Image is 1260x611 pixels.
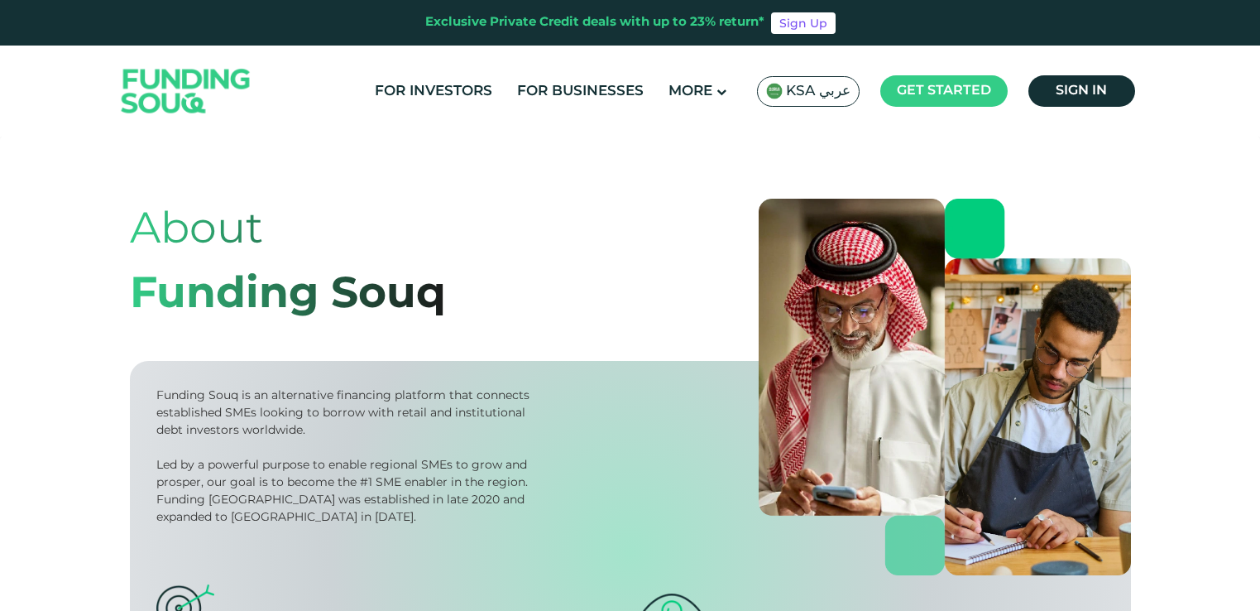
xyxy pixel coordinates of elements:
[1028,75,1135,107] a: Sign in
[130,199,446,263] div: About
[1056,84,1107,97] span: Sign in
[668,84,712,99] span: More
[425,13,764,32] div: Exclusive Private Credit deals with up to 23% return*
[130,263,446,328] div: Funding Souq
[771,12,836,34] a: Sign Up
[156,457,535,527] div: Led by a powerful purpose to enable regional SMEs to grow and prosper, our goal is to become the ...
[897,84,991,97] span: Get started
[786,82,850,101] span: KSA عربي
[156,387,535,440] div: Funding Souq is an alternative financing platform that connects established SMEs looking to borro...
[766,83,783,99] img: SA Flag
[759,199,1131,575] img: about-us-banner
[105,50,267,133] img: Logo
[371,78,496,105] a: For Investors
[513,78,648,105] a: For Businesses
